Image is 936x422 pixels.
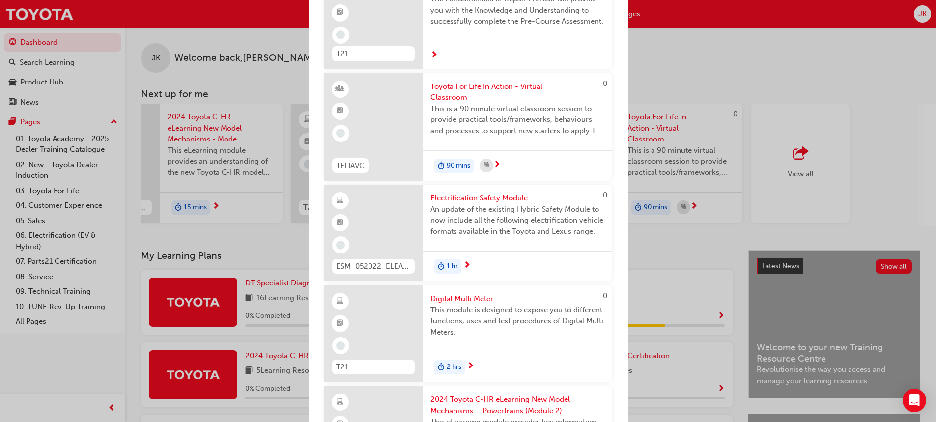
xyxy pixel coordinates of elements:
span: Digital Multi Meter [430,293,604,305]
span: This is a 90 minute virtual classroom session to provide practical tools/frameworks, behaviours a... [430,103,604,137]
span: An update of the existing Hybrid Safety Module to now include all the following electrification v... [430,204,604,237]
span: learningResourceType_ELEARNING-icon [337,295,343,308]
a: 0T21-FOD_DMM_PREREQDigital Multi MeterThis module is designed to expose you to different function... [324,285,612,382]
span: 2 hrs [447,362,461,373]
span: next-icon [467,362,474,371]
span: TFLIAVC [336,160,365,171]
span: Toyota For Life In Action - Virtual Classroom [430,81,604,103]
span: ESM_052022_ELEARN [336,261,411,272]
span: 0 [603,291,607,300]
span: calendar-icon [484,159,489,171]
span: next-icon [493,161,501,169]
span: Electrification Safety Module [430,193,604,204]
span: learningResourceType_ELEARNING-icon [337,195,343,207]
span: duration-icon [438,260,445,273]
span: duration-icon [438,160,445,172]
span: duration-icon [438,361,445,374]
span: 0 [603,79,607,88]
a: 0ESM_052022_ELEARNElectrification Safety ModuleAn update of the existing Hybrid Safety Module to ... [324,185,612,281]
span: learningRecordVerb_NONE-icon [336,30,345,39]
span: learningResourceType_ELEARNING-icon [337,396,343,409]
span: booktick-icon [337,105,343,117]
span: This module is designed to expose you to different functions, uses and test procedures of Digital... [430,305,604,338]
span: next-icon [463,261,471,270]
span: T21-FOD_DMM_PREREQ [336,362,411,373]
span: 2024 Toyota C-HR eLearning New Model Mechanisms – Powertrains (Module 2) [430,394,604,416]
span: learningRecordVerb_NONE-icon [336,241,345,250]
a: 0TFLIAVCToyota For Life In Action - Virtual ClassroomThis is a 90 minute virtual classroom sessio... [324,73,612,181]
span: learningRecordVerb_NONE-icon [336,341,345,350]
span: learningResourceType_INSTRUCTOR_LED-icon [337,83,343,95]
div: Open Intercom Messenger [903,389,926,412]
span: 90 mins [447,160,470,171]
span: 0 [603,191,607,199]
span: booktick-icon [337,317,343,330]
span: 1 hr [447,261,458,272]
span: booktick-icon [337,6,343,19]
span: learningRecordVerb_NONE-icon [336,129,345,138]
span: T21-PTFOR_PRE_READ [336,48,411,59]
span: next-icon [430,51,438,60]
span: booktick-icon [337,217,343,229]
